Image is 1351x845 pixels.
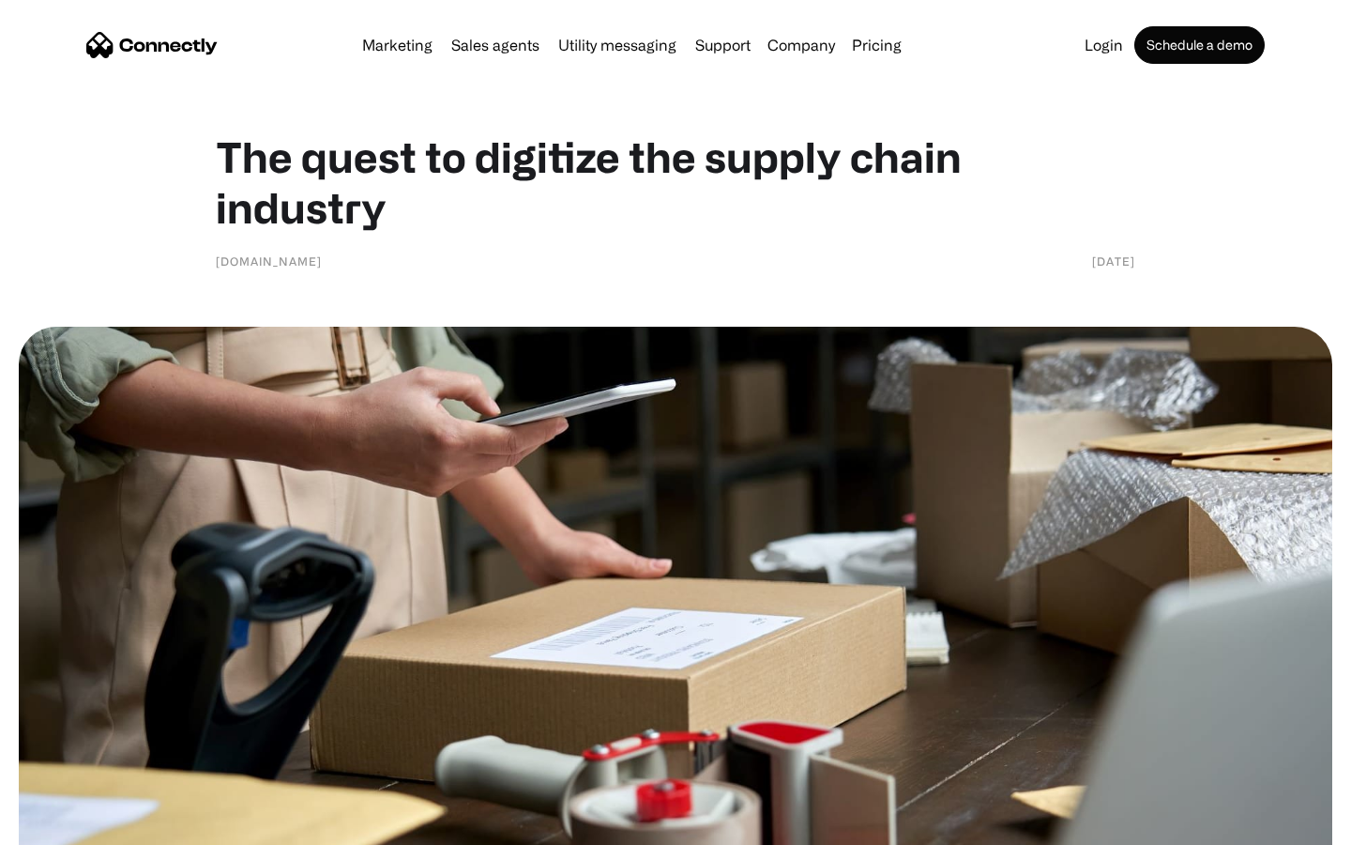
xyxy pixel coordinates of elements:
[86,31,218,59] a: home
[1077,38,1131,53] a: Login
[1092,252,1135,270] div: [DATE]
[355,38,440,53] a: Marketing
[844,38,909,53] a: Pricing
[551,38,684,53] a: Utility messaging
[216,252,322,270] div: [DOMAIN_NAME]
[216,131,1135,233] h1: The quest to digitize the supply chain industry
[688,38,758,53] a: Support
[38,812,113,838] ul: Language list
[767,32,835,58] div: Company
[19,812,113,838] aside: Language selected: English
[1134,26,1265,64] a: Schedule a demo
[444,38,547,53] a: Sales agents
[762,32,841,58] div: Company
